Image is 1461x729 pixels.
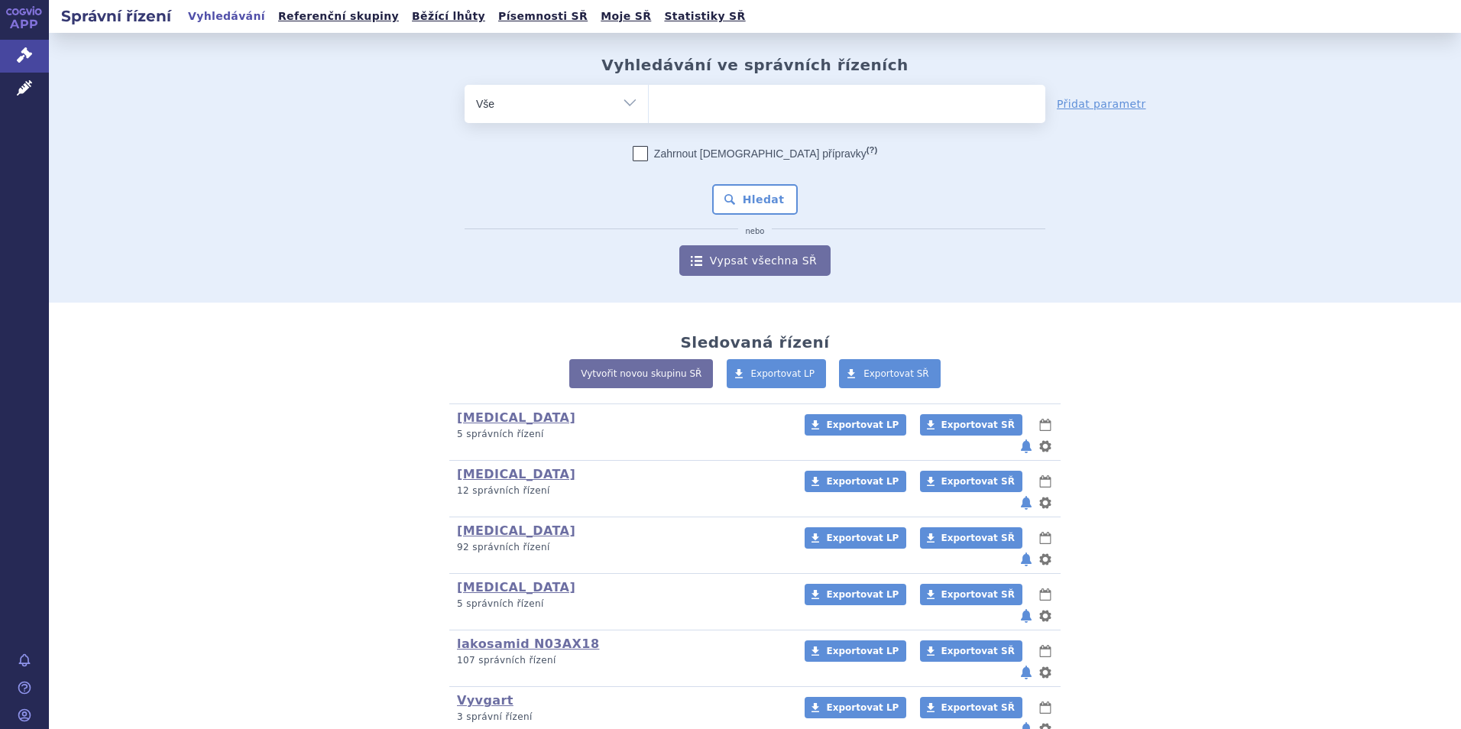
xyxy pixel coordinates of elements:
[805,640,906,662] a: Exportovat LP
[1038,607,1053,625] button: nastavení
[457,484,785,497] p: 12 správních řízení
[920,640,1022,662] a: Exportovat SŘ
[1038,437,1053,455] button: nastavení
[826,476,899,487] span: Exportovat LP
[457,541,785,554] p: 92 správních řízení
[1038,585,1053,604] button: lhůty
[1038,416,1053,434] button: lhůty
[920,471,1022,492] a: Exportovat SŘ
[1038,472,1053,491] button: lhůty
[920,697,1022,718] a: Exportovat SŘ
[941,533,1015,543] span: Exportovat SŘ
[274,6,403,27] a: Referenční skupiny
[457,598,785,611] p: 5 správních řízení
[920,527,1022,549] a: Exportovat SŘ
[457,428,785,441] p: 5 správních řízení
[941,420,1015,430] span: Exportovat SŘ
[826,646,899,656] span: Exportovat LP
[941,476,1015,487] span: Exportovat SŘ
[738,227,773,236] i: nebo
[457,580,575,595] a: [MEDICAL_DATA]
[1057,96,1146,112] a: Přidat parametr
[601,56,909,74] h2: Vyhledávání ve správních řízeních
[596,6,656,27] a: Moje SŘ
[1019,437,1034,455] button: notifikace
[1038,550,1053,569] button: nastavení
[1038,698,1053,717] button: lhůty
[457,467,575,481] a: [MEDICAL_DATA]
[920,414,1022,436] a: Exportovat SŘ
[679,245,831,276] a: Vypsat všechna SŘ
[805,697,906,718] a: Exportovat LP
[680,333,829,352] h2: Sledovaná řízení
[183,6,270,27] a: Vyhledávání
[1038,663,1053,682] button: nastavení
[867,145,877,155] abbr: (?)
[457,654,785,667] p: 107 správních řízení
[941,702,1015,713] span: Exportovat SŘ
[712,184,799,215] button: Hledat
[826,533,899,543] span: Exportovat LP
[569,359,713,388] a: Vytvořit novou skupinu SŘ
[659,6,750,27] a: Statistiky SŘ
[1019,607,1034,625] button: notifikace
[863,368,929,379] span: Exportovat SŘ
[727,359,827,388] a: Exportovat LP
[941,646,1015,656] span: Exportovat SŘ
[751,368,815,379] span: Exportovat LP
[494,6,592,27] a: Písemnosti SŘ
[826,420,899,430] span: Exportovat LP
[1019,550,1034,569] button: notifikace
[457,637,599,651] a: lakosamid N03AX18
[633,146,877,161] label: Zahrnout [DEMOGRAPHIC_DATA] přípravky
[805,471,906,492] a: Exportovat LP
[457,523,575,538] a: [MEDICAL_DATA]
[1038,529,1053,547] button: lhůty
[457,410,575,425] a: [MEDICAL_DATA]
[407,6,490,27] a: Běžící lhůty
[826,702,899,713] span: Exportovat LP
[1019,663,1034,682] button: notifikace
[805,584,906,605] a: Exportovat LP
[826,589,899,600] span: Exportovat LP
[839,359,941,388] a: Exportovat SŘ
[1038,494,1053,512] button: nastavení
[920,584,1022,605] a: Exportovat SŘ
[941,589,1015,600] span: Exportovat SŘ
[457,711,785,724] p: 3 správní řízení
[457,693,513,708] a: Vyvgart
[805,414,906,436] a: Exportovat LP
[805,527,906,549] a: Exportovat LP
[1038,642,1053,660] button: lhůty
[49,5,183,27] h2: Správní řízení
[1019,494,1034,512] button: notifikace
